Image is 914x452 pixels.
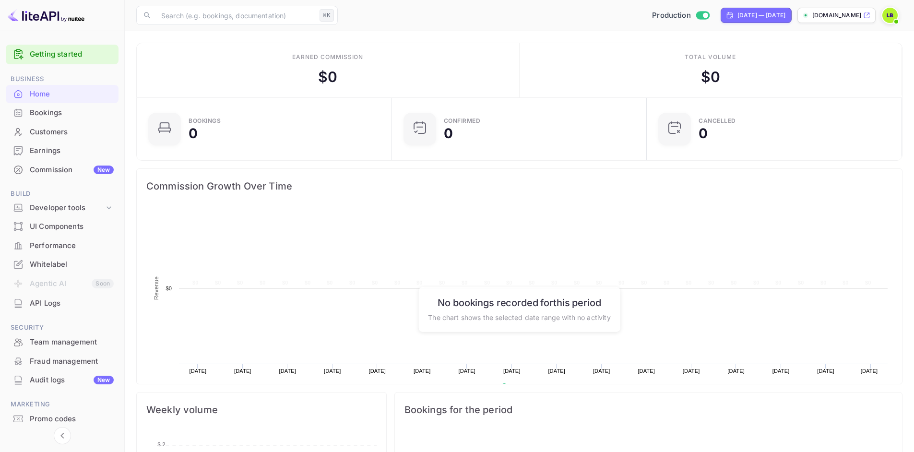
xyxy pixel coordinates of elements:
div: Developer tools [30,202,104,214]
div: Performance [6,237,119,255]
text: $0 [282,280,288,285]
tspan: $ 2 [157,441,166,448]
text: [DATE] [414,368,431,374]
div: ⌘K [320,9,334,22]
span: Build [6,189,119,199]
div: 0 [699,127,708,140]
div: Home [6,85,119,104]
text: [DATE] [861,368,878,374]
text: [DATE] [503,368,521,374]
p: [DOMAIN_NAME] [812,11,861,20]
text: $0 [753,280,760,285]
text: $0 [820,280,827,285]
text: $0 [686,280,692,285]
button: Collapse navigation [54,427,71,444]
div: Team management [6,333,119,352]
text: $0 [641,280,647,285]
text: [DATE] [638,368,655,374]
text: [DATE] [279,368,297,374]
p: The chart shows the selected date range with no activity [428,312,610,322]
text: [DATE] [324,368,341,374]
span: Security [6,322,119,333]
div: [DATE] — [DATE] [737,11,785,20]
div: Performance [30,240,114,251]
text: $0 [237,280,243,285]
a: Bookings [6,104,119,121]
text: $0 [618,280,625,285]
text: $0 [439,280,445,285]
a: Audit logsNew [6,371,119,389]
div: API Logs [30,298,114,309]
text: $0 [551,280,558,285]
a: Promo codes [6,410,119,428]
div: Whitelabel [6,255,119,274]
text: $0 [394,280,401,285]
a: CommissionNew [6,161,119,178]
div: Audit logsNew [6,371,119,390]
div: Customers [6,123,119,142]
div: Team management [30,337,114,348]
a: Whitelabel [6,255,119,273]
div: Promo codes [30,414,114,425]
div: API Logs [6,294,119,313]
div: New [94,166,114,174]
text: [DATE] [368,368,386,374]
div: Home [30,89,114,100]
div: Commission [30,165,114,176]
div: Bookings [6,104,119,122]
text: $0 [731,280,737,285]
div: $ 0 [701,66,720,88]
text: $0 [305,280,311,285]
a: Fraud management [6,352,119,370]
text: [DATE] [593,368,610,374]
div: Confirmed [444,118,481,124]
text: $0 [664,280,670,285]
text: $0 [865,280,871,285]
text: $0 [192,280,199,285]
text: $0 [215,280,221,285]
text: [DATE] [727,368,745,374]
div: Getting started [6,45,119,64]
text: [DATE] [772,368,790,374]
div: Total volume [685,53,736,61]
text: $0 [484,280,490,285]
div: New [94,376,114,384]
div: Switch to Sandbox mode [648,10,713,21]
span: Production [652,10,691,21]
a: Home [6,85,119,103]
text: $0 [327,280,333,285]
span: Bookings for the period [404,402,892,417]
text: $0 [775,280,782,285]
text: $0 [708,280,714,285]
div: Promo codes [6,410,119,428]
a: Customers [6,123,119,141]
text: [DATE] [190,368,207,374]
text: [DATE] [458,368,475,374]
span: Business [6,74,119,84]
a: Team management [6,333,119,351]
div: Earnings [30,145,114,156]
div: 0 [444,127,453,140]
div: Whitelabel [30,259,114,270]
div: Fraud management [30,356,114,367]
text: Revenue [153,276,160,300]
h6: No bookings recorded for this period [428,297,610,308]
text: [DATE] [683,368,700,374]
text: $0 [798,280,804,285]
text: Revenue [510,383,535,390]
div: UI Components [6,217,119,236]
span: Marketing [6,399,119,410]
text: $0 [462,280,468,285]
text: $0 [260,280,266,285]
div: Developer tools [6,200,119,216]
span: Weekly volume [146,402,377,417]
img: LiteAPI logo [8,8,84,23]
text: $0 [843,280,849,285]
text: $0 [529,280,535,285]
text: $0 [596,280,602,285]
div: Earnings [6,142,119,160]
span: Commission Growth Over Time [146,178,892,194]
a: Earnings [6,142,119,159]
div: Fraud management [6,352,119,371]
